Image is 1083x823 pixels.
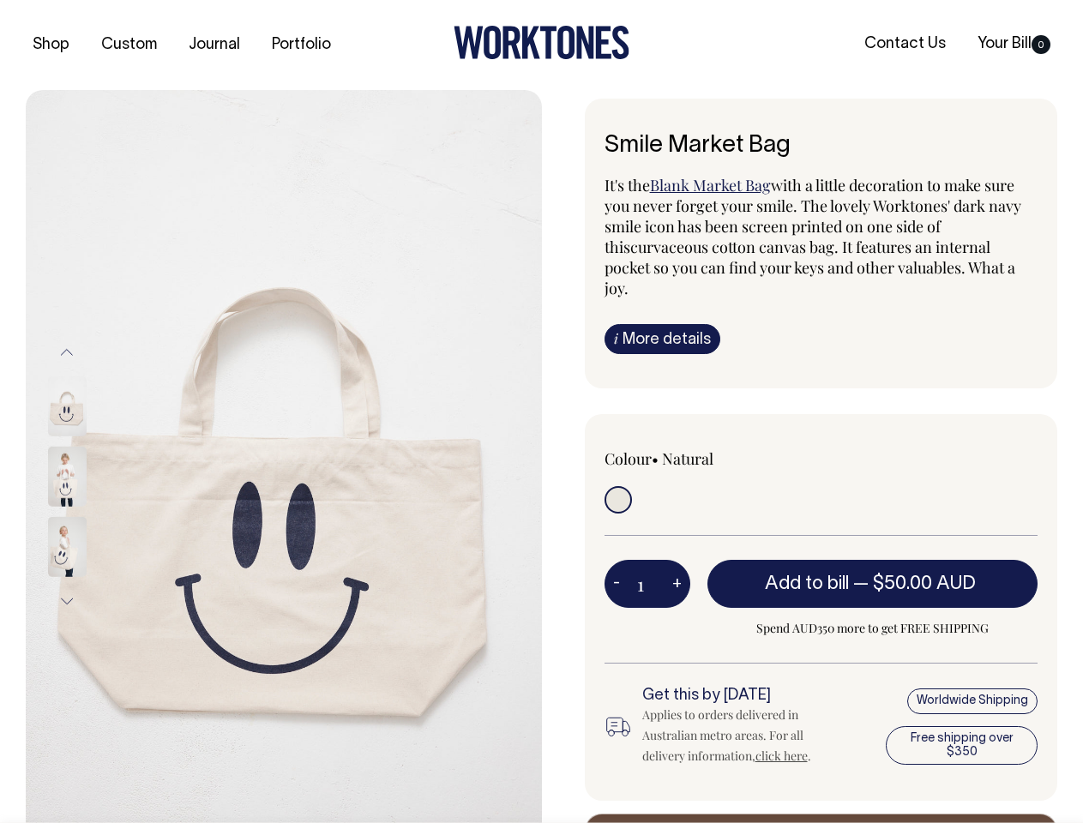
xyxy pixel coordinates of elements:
h6: Smile Market Bag [605,133,1038,159]
a: Custom [94,31,164,59]
a: iMore details [605,324,720,354]
img: Smile Market Bag [48,517,87,577]
div: Applies to orders delivered in Australian metro areas. For all delivery information, . [642,705,840,766]
button: + [664,567,690,601]
button: Add to bill —$50.00 AUD [707,560,1038,608]
span: • [652,448,659,469]
button: - [605,567,629,601]
span: Spend AUD350 more to get FREE SHIPPING [707,618,1038,639]
span: curvaceous cotton canvas bag. It features an internal pocket so you can find your keys and other ... [605,237,1015,298]
label: Natural [662,448,713,469]
img: Smile Market Bag [48,447,87,507]
span: $50.00 AUD [873,575,976,592]
img: Smile Market Bag [48,376,87,436]
span: i [614,329,618,347]
h6: Get this by [DATE] [642,688,840,705]
span: Add to bill [765,575,849,592]
span: — [853,575,980,592]
a: Your Bill0 [971,30,1057,58]
span: 0 [1032,35,1050,54]
div: Colour [605,448,778,469]
a: Portfolio [265,31,338,59]
a: Shop [26,31,76,59]
a: Blank Market Bag [650,175,771,195]
button: Previous [54,333,80,371]
a: click here [755,748,808,764]
p: It's the with a little decoration to make sure you never forget your smile. The lovely Worktones'... [605,175,1038,298]
button: Next [54,582,80,621]
a: Journal [182,31,247,59]
a: Contact Us [857,30,953,58]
